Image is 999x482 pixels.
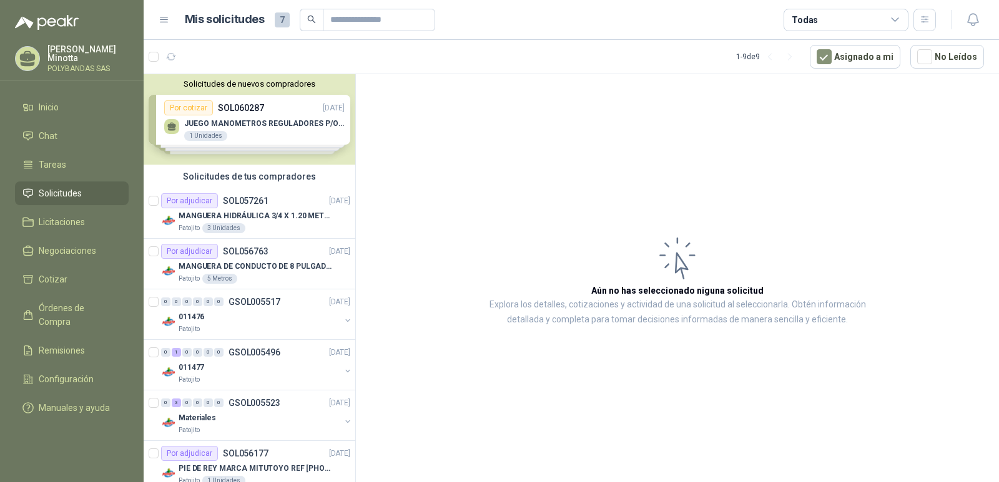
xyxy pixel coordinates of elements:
[144,188,355,239] a: Por adjudicarSOL057261[DATE] Company LogoMANGUERA HIDRÁULICA 3/4 X 1.20 METROS DE LONGITUD HR-HR-...
[161,365,176,380] img: Company Logo
[307,15,316,24] span: search
[179,362,204,374] p: 011477
[179,463,334,475] p: PIE DE REY MARCA MITUTOYO REF [PHONE_NUMBER]
[149,79,350,89] button: Solicitudes de nuevos compradores
[161,314,176,329] img: Company Logo
[179,223,200,233] p: Patojito
[144,165,355,188] div: Solicitudes de tus compradores
[179,425,200,435] p: Patojito
[39,186,82,200] span: Solicitudes
[15,396,129,420] a: Manuales y ayuda
[15,124,129,148] a: Chat
[39,301,117,329] span: Órdenes de Compra
[179,324,200,334] p: Patojito
[15,239,129,263] a: Negociaciones
[161,446,218,461] div: Por adjudicar
[39,100,59,114] span: Inicio
[15,181,129,205] a: Solicitudes
[15,210,129,234] a: Licitaciones
[329,448,350,460] p: [DATE]
[329,246,350,258] p: [DATE]
[161,395,353,435] a: 0 3 0 0 0 0 GSOL005523[DATE] Company LogoMaterialesPatojito
[223,196,268,205] p: SOL057261
[39,129,57,143] span: Chat
[182,398,192,407] div: 0
[329,296,350,308] p: [DATE]
[204,398,213,407] div: 0
[15,367,129,391] a: Configuración
[39,272,67,286] span: Cotizar
[161,345,353,385] a: 0 1 0 0 0 0 GSOL005496[DATE] Company Logo011477Patojito
[172,348,181,357] div: 1
[193,398,202,407] div: 0
[736,47,800,67] div: 1 - 9 de 9
[204,348,213,357] div: 0
[792,13,818,27] div: Todas
[214,297,224,306] div: 0
[15,339,129,362] a: Remisiones
[229,398,280,407] p: GSOL005523
[15,15,79,30] img: Logo peakr
[179,274,200,284] p: Patojito
[223,247,268,256] p: SOL056763
[144,74,355,165] div: Solicitudes de nuevos compradoresPor cotizarSOL060287[DATE] JUEGO MANOMETROS REGULADORES P/OXIGEN...
[161,348,170,357] div: 0
[182,297,192,306] div: 0
[329,195,350,207] p: [DATE]
[39,158,66,171] span: Tareas
[179,311,204,323] p: 011476
[39,244,96,258] span: Negociaciones
[179,261,334,272] p: MANGUERA DE CONDUCTO DE 8 PULGADAS DE ALAMBRE DE ACERO PU
[193,348,202,357] div: 0
[214,348,224,357] div: 0
[39,372,94,386] span: Configuración
[193,297,202,306] div: 0
[172,398,181,407] div: 3
[204,297,213,306] div: 0
[161,244,218,259] div: Por adjudicar
[161,264,176,279] img: Company Logo
[39,215,85,229] span: Licitaciones
[161,415,176,430] img: Company Logo
[161,294,353,334] a: 0 0 0 0 0 0 GSOL005517[DATE] Company Logo011476Patojito
[161,466,176,481] img: Company Logo
[202,274,237,284] div: 5 Metros
[15,95,129,119] a: Inicio
[202,223,245,233] div: 3 Unidades
[910,45,984,69] button: No Leídos
[47,45,129,62] p: [PERSON_NAME] Minotta
[179,210,334,222] p: MANGUERA HIDRÁULICA 3/4 X 1.20 METROS DE LONGITUD HR-HR-ACOPLADA
[15,268,129,291] a: Cotizar
[481,297,874,327] p: Explora los detalles, cotizaciones y actividad de una solicitud al seleccionarla. Obtén informaci...
[161,193,218,208] div: Por adjudicar
[810,45,900,69] button: Asignado a mi
[229,297,280,306] p: GSOL005517
[161,297,170,306] div: 0
[161,398,170,407] div: 0
[39,401,110,415] span: Manuales y ayuda
[172,297,181,306] div: 0
[39,344,85,357] span: Remisiones
[15,296,129,334] a: Órdenes de Compra
[329,397,350,409] p: [DATE]
[214,398,224,407] div: 0
[182,348,192,357] div: 0
[329,347,350,359] p: [DATE]
[229,348,280,357] p: GSOL005496
[185,11,265,29] h1: Mis solicitudes
[591,284,764,297] h3: Aún no has seleccionado niguna solicitud
[223,449,268,458] p: SOL056177
[47,65,129,72] p: POLYBANDAS SAS
[275,12,290,27] span: 7
[144,239,355,289] a: Por adjudicarSOL056763[DATE] Company LogoMANGUERA DE CONDUCTO DE 8 PULGADAS DE ALAMBRE DE ACERO P...
[179,375,200,385] p: Patojito
[179,412,216,424] p: Materiales
[161,213,176,228] img: Company Logo
[15,153,129,176] a: Tareas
